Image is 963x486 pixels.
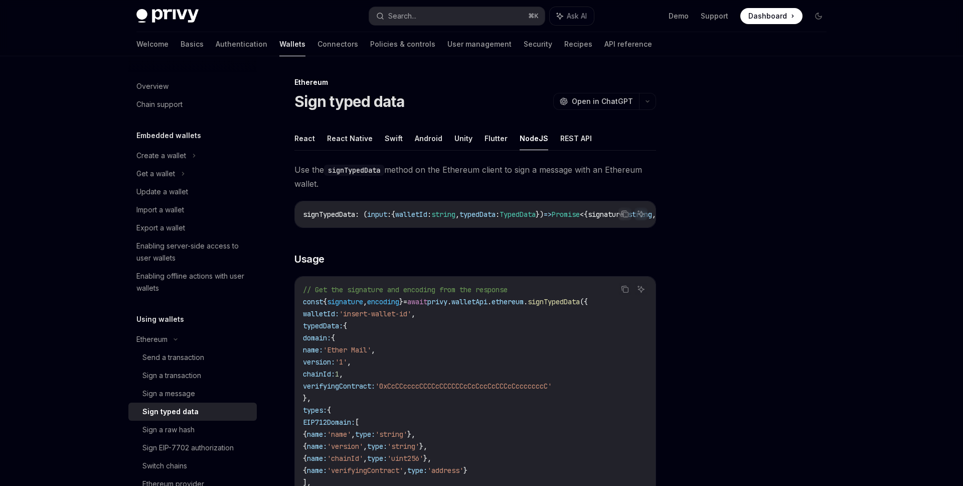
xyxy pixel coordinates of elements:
button: Search...⌘K [369,7,545,25]
span: signature [588,210,624,219]
a: Export a wallet [128,219,257,237]
div: Enabling server-side access to user wallets [136,240,251,264]
div: Chain support [136,98,183,110]
div: Sign a raw hash [142,424,195,436]
span: TypedData [500,210,536,219]
span: name: [303,345,323,354]
span: name: [307,466,327,475]
span: { [303,454,307,463]
span: types: [303,406,327,415]
span: 'name' [327,430,351,439]
span: }, [423,454,431,463]
span: } [399,297,403,306]
span: => [544,210,552,219]
h1: Sign typed data [294,92,404,110]
span: < [580,210,584,219]
span: = [403,297,407,306]
a: Send a transaction [128,348,257,367]
button: Ask AI [550,7,594,25]
span: , [351,430,355,439]
div: Sign EIP-7702 authorization [142,442,234,454]
a: Connectors [317,32,358,56]
span: { [303,466,307,475]
span: }, [303,394,311,403]
div: Sign a transaction [142,370,201,382]
button: Open in ChatGPT [553,93,639,110]
span: Use the method on the Ethereum client to sign a message with an Ethereum wallet. [294,163,656,191]
span: // Get the signature and encoding from the response [303,285,508,294]
span: { [331,333,335,342]
span: '0xCcCCccccCCCCcCCCCCCcCcCccCcCCCcCcccccccC' [375,382,552,391]
a: Sign typed data [128,403,257,421]
div: Create a wallet [136,150,186,162]
button: Flutter [485,127,508,150]
a: Sign a message [128,385,257,403]
span: [ [355,418,359,427]
span: name: [307,454,327,463]
a: User management [447,32,512,56]
span: version: [303,357,335,367]
div: Sign typed data [142,406,199,418]
span: '1' [335,357,347,367]
button: NodeJS [520,127,548,150]
span: , [403,466,407,475]
span: encoding [367,297,399,306]
a: Overview [128,77,257,95]
span: { [343,321,347,330]
a: Sign a transaction [128,367,257,385]
span: domain: [303,333,331,342]
span: { [327,406,331,415]
span: privy [427,297,447,306]
span: }) [536,210,544,219]
span: typedData [459,210,496,219]
span: 'chainId' [327,454,363,463]
span: { [323,297,327,306]
span: Usage [294,252,325,266]
span: , [371,345,375,354]
span: : [427,210,431,219]
span: await [407,297,427,306]
span: type: [355,430,375,439]
div: Overview [136,80,169,92]
button: React Native [327,127,373,150]
div: Ethereum [294,77,656,87]
span: { [303,430,307,439]
a: API reference [604,32,652,56]
span: , [411,309,415,318]
span: { [391,210,395,219]
div: Send a transaction [142,351,204,363]
a: Update a wallet [128,183,257,201]
span: , [363,297,367,306]
span: walletApi [451,297,488,306]
span: type: [367,454,387,463]
a: Demo [669,11,689,21]
a: Chain support [128,95,257,113]
span: input [367,210,387,219]
h5: Using wallets [136,313,184,325]
span: const [303,297,323,306]
a: Welcome [136,32,169,56]
span: chainId: [303,370,335,379]
button: Swift [385,127,403,150]
span: , [363,442,367,451]
span: }, [419,442,427,451]
span: , [339,370,343,379]
span: : [496,210,500,219]
div: Enabling offline actions with user wallets [136,270,251,294]
div: Export a wallet [136,222,185,234]
a: Policies & controls [370,32,435,56]
code: signTypedData [324,165,384,176]
span: } [463,466,467,475]
button: Copy the contents from the code block [618,207,631,220]
span: , [652,210,656,219]
div: Update a wallet [136,186,188,198]
span: . [447,297,451,306]
span: 'verifyingContract' [327,466,403,475]
button: Copy the contents from the code block [618,283,631,296]
span: Promise [552,210,580,219]
span: { [584,210,588,219]
a: Sign a raw hash [128,421,257,439]
button: REST API [560,127,592,150]
span: type: [407,466,427,475]
span: 'string' [375,430,407,439]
